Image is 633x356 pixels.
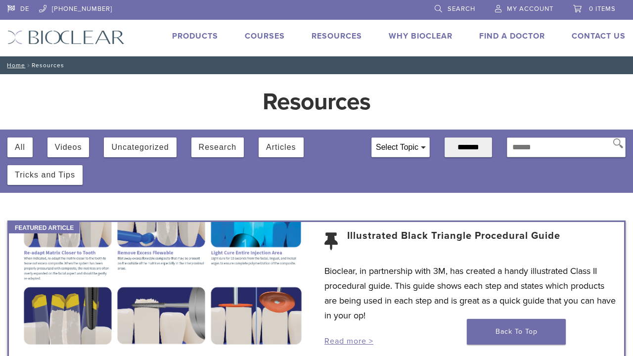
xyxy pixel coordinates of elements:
a: Back To Top [467,319,566,345]
a: Why Bioclear [389,31,452,41]
a: Contact Us [572,31,626,41]
button: Uncategorized [111,137,169,157]
a: Products [172,31,218,41]
button: All [15,137,25,157]
h1: Resources [113,90,520,114]
span: My Account [507,5,553,13]
button: Articles [266,137,296,157]
img: Bioclear [7,30,125,44]
div: Select Topic [372,138,429,157]
span: 0 items [589,5,616,13]
a: Home [4,62,25,69]
a: Resources [312,31,362,41]
a: Find A Doctor [479,31,545,41]
a: Read more > [324,336,373,346]
span: Search [448,5,475,13]
p: Bioclear, in partnership with 3M, has created a handy illustrated Class II procedural guide. This... [324,264,616,323]
button: Research [199,137,236,157]
button: Tricks and Tips [15,165,75,185]
span: / [25,63,32,68]
a: Illustrated Black Triangle Procedural Guide [347,230,560,254]
button: Videos [55,137,82,157]
a: Courses [245,31,285,41]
